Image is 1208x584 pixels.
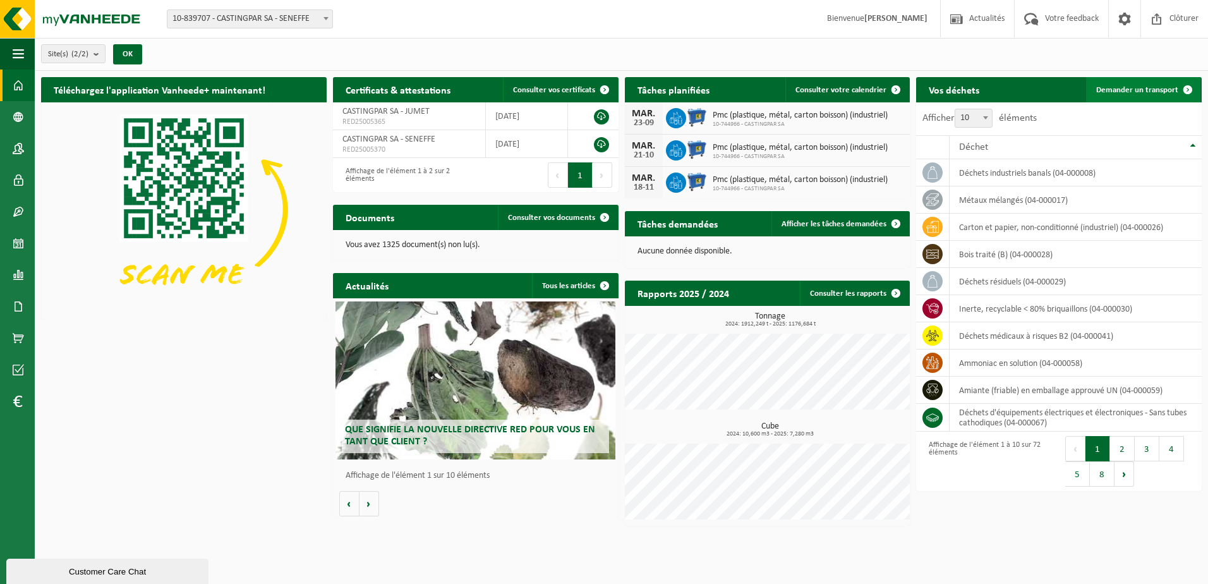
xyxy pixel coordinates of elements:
[631,109,656,119] div: MAR.
[950,268,1202,295] td: déchets résiduels (04-000029)
[686,171,708,192] img: WB-0660-HPE-BE-01
[113,44,142,64] button: OK
[631,312,910,327] h3: Tonnage
[631,321,910,327] span: 2024: 1912,249 t - 2025: 1176,684 t
[631,431,910,437] span: 2024: 10,600 m3 - 2025: 7,280 m3
[345,425,595,447] span: Que signifie la nouvelle directive RED pour vous en tant que client ?
[950,322,1202,350] td: déchets médicaux à risques B2 (04-000041)
[922,113,1037,123] label: Afficher éléments
[916,77,992,102] h2: Vos déchets
[950,186,1202,214] td: métaux mélangés (04-000017)
[631,141,656,151] div: MAR.
[1135,436,1159,461] button: 3
[950,159,1202,186] td: déchets industriels banals (04-000008)
[631,422,910,437] h3: Cube
[713,121,888,128] span: 10-744966 - CASTINGPAR SA
[568,162,593,188] button: 1
[335,301,615,459] a: Que signifie la nouvelle directive RED pour vous en tant que client ?
[513,86,595,94] span: Consulter vos certificats
[548,162,568,188] button: Previous
[71,50,88,58] count: (2/2)
[6,556,211,584] iframe: chat widget
[1096,86,1178,94] span: Demander un transport
[346,241,606,250] p: Vous avez 1325 document(s) non lu(s).
[333,273,401,298] h2: Actualités
[631,119,656,128] div: 23-09
[950,241,1202,268] td: bois traité (B) (04-000028)
[795,86,886,94] span: Consulter votre calendrier
[1085,436,1110,461] button: 1
[713,185,888,193] span: 10-744966 - CASTINGPAR SA
[631,173,656,183] div: MAR.
[955,109,992,127] span: 10
[950,404,1202,432] td: déchets d'équipements électriques et électroniques - Sans tubes cathodiques (04-000067)
[950,214,1202,241] td: carton et papier, non-conditionné (industriel) (04-000026)
[631,151,656,160] div: 21-10
[41,44,106,63] button: Site(s)(2/2)
[1086,77,1200,102] a: Demander un transport
[950,350,1202,377] td: Ammoniac en solution (04-000058)
[498,205,617,230] a: Consulter vos documents
[167,10,332,28] span: 10-839707 - CASTINGPAR SA - SENEFFE
[950,295,1202,322] td: inerte, recyclable < 80% briquaillons (04-000030)
[486,130,568,158] td: [DATE]
[713,175,888,185] span: Pmc (plastique, métal, carton boisson) (industriel)
[339,161,469,189] div: Affichage de l'élément 1 à 2 sur 2 éléments
[508,214,595,222] span: Consulter vos documents
[532,273,617,298] a: Tous les articles
[625,77,722,102] h2: Tâches planifiées
[864,14,927,23] strong: [PERSON_NAME]
[713,153,888,161] span: 10-744966 - CASTINGPAR SA
[959,142,988,152] span: Déchet
[1090,461,1114,487] button: 8
[922,435,1053,488] div: Affichage de l'élément 1 à 10 sur 72 éléments
[503,77,617,102] a: Consulter vos certificats
[359,491,379,516] button: Volgende
[713,143,888,153] span: Pmc (plastique, métal, carton boisson) (industriel)
[637,247,898,256] p: Aucune donnée disponible.
[625,281,742,305] h2: Rapports 2025 / 2024
[342,117,476,127] span: RED25005365
[342,145,476,155] span: RED25005370
[1159,436,1184,461] button: 4
[950,377,1202,404] td: amiante (friable) en emballage approuvé UN (04-000059)
[41,77,278,102] h2: Téléchargez l'application Vanheede+ maintenant!
[800,281,909,306] a: Consulter les rapports
[1110,436,1135,461] button: 2
[486,102,568,130] td: [DATE]
[782,220,886,228] span: Afficher les tâches demandées
[342,107,430,116] span: CASTINGPAR SA - JUMET
[342,135,435,144] span: CASTINGPAR SA - SENEFFE
[771,211,909,236] a: Afficher les tâches demandées
[48,45,88,64] span: Site(s)
[955,109,993,128] span: 10
[333,205,407,229] h2: Documents
[686,138,708,160] img: WB-0660-HPE-BE-01
[686,106,708,128] img: WB-0660-HPE-BE-01
[41,102,327,317] img: Download de VHEPlus App
[167,9,333,28] span: 10-839707 - CASTINGPAR SA - SENEFFE
[1114,461,1134,487] button: Next
[339,491,359,516] button: Vorige
[1065,461,1090,487] button: 5
[346,471,612,480] p: Affichage de l'élément 1 sur 10 éléments
[333,77,463,102] h2: Certificats & attestations
[631,183,656,192] div: 18-11
[1065,436,1085,461] button: Previous
[713,111,888,121] span: Pmc (plastique, métal, carton boisson) (industriel)
[785,77,909,102] a: Consulter votre calendrier
[625,211,730,236] h2: Tâches demandées
[593,162,612,188] button: Next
